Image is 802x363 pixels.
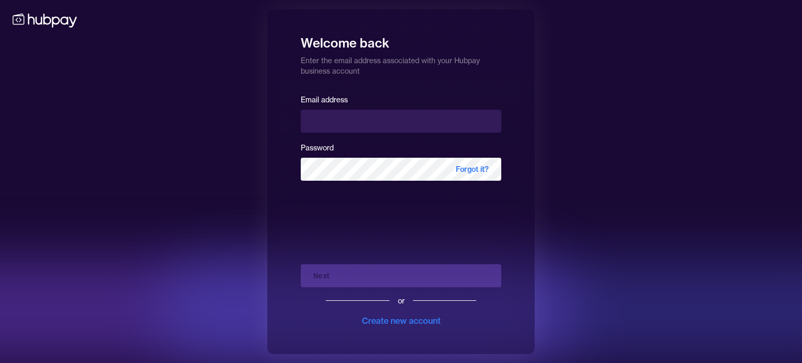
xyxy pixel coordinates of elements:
[398,296,405,306] div: or
[443,158,501,181] span: Forgot it?
[301,95,348,104] label: Email address
[301,28,501,51] h1: Welcome back
[301,143,334,153] label: Password
[301,51,501,76] p: Enter the email address associated with your Hubpay business account
[362,314,441,327] div: Create new account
